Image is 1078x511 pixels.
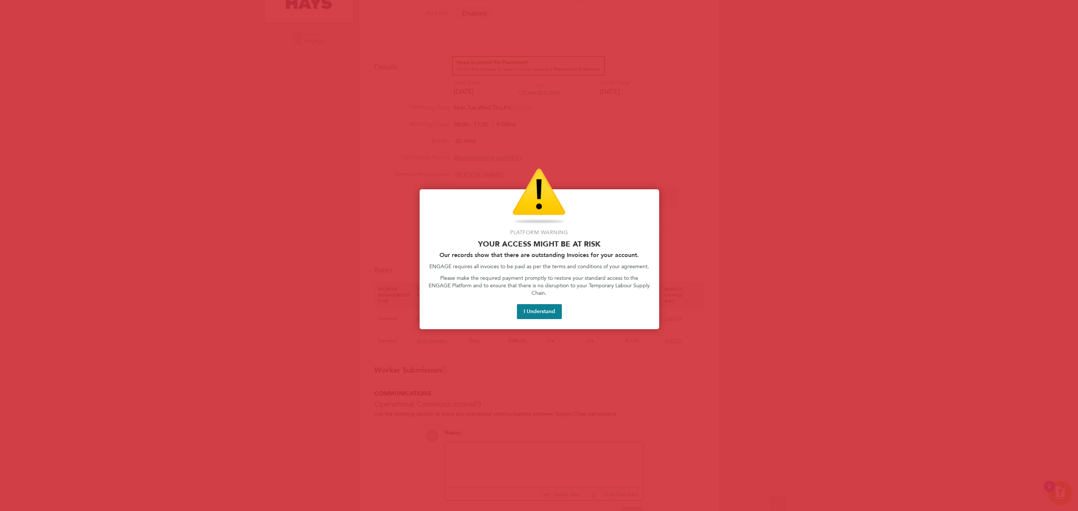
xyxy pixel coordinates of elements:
p: Your access might be at risk [429,239,650,248]
p: ENGAGE requires all invoices to be paid as per the terms and conditions of your agreement. [429,263,650,270]
button: I Understand [517,304,562,319]
p: Platform Warning [429,229,650,236]
div: Access At Risk [420,189,659,329]
img: Warning Icon [512,168,566,224]
h2: Our records show that there are outstanding Invoices for your account. [429,251,650,258]
p: Please make the required payment promptly to restore your standard access to the ENGAGE Platform ... [429,275,650,297]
